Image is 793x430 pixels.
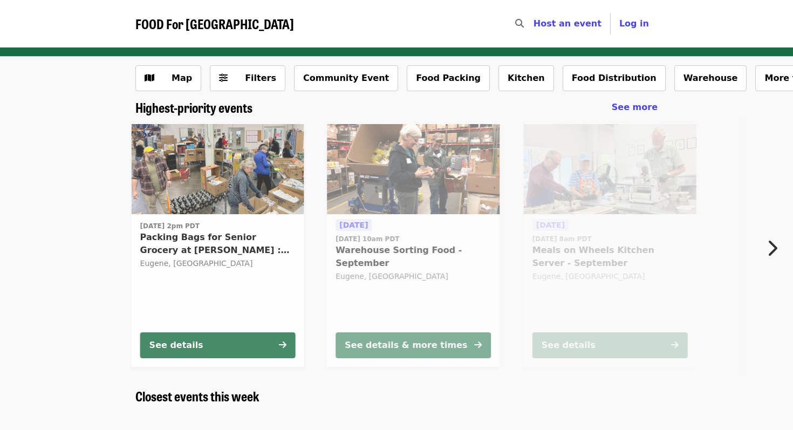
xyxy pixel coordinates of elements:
[210,65,285,91] button: Filters (0 selected)
[532,332,688,358] button: See details
[339,221,368,229] span: [DATE]
[530,11,539,37] input: Search
[127,100,666,115] div: Highest-priority events
[612,101,658,114] a: See more
[135,100,252,115] a: Highest-priority events
[327,124,500,215] img: Warehouse Sorting Food - September organized by FOOD For Lane County
[140,259,296,268] div: Eugene, [GEOGRAPHIC_DATA]
[135,386,259,405] span: Closest events this week
[140,332,296,358] button: See details
[219,73,228,83] i: sliders-h icon
[536,221,565,229] span: [DATE]
[149,339,203,352] div: See details
[132,124,304,367] a: See details for "Packing Bags for Senior Grocery at Bailey Hill : October"
[127,388,666,404] div: Closest events this week
[524,124,696,215] img: Meals on Wheels Kitchen Server - September organized by FOOD For Lane County
[336,332,491,358] button: See details & more times
[135,16,294,32] a: FOOD For [GEOGRAPHIC_DATA]
[524,124,696,367] a: See details for "Meals on Wheels Kitchen Server - September"
[542,339,596,352] div: See details
[345,339,467,352] div: See details & more times
[532,244,688,270] span: Meals on Wheels Kitchen Server - September
[279,340,286,350] i: arrow-right icon
[611,13,658,35] button: Log in
[336,234,399,244] time: [DATE] 10am PDT
[532,272,688,281] div: Eugene, [GEOGRAPHIC_DATA]
[674,65,747,91] button: Warehouse
[474,340,482,350] i: arrow-right icon
[245,73,276,83] span: Filters
[671,340,679,350] i: arrow-right icon
[135,98,252,117] span: Highest-priority events
[140,231,296,257] span: Packing Bags for Senior Grocery at [PERSON_NAME] : October
[612,102,658,112] span: See more
[140,221,200,231] time: [DATE] 2pm PDT
[336,244,491,270] span: Warehouse Sorting Food - September
[135,14,294,33] span: FOOD For [GEOGRAPHIC_DATA]
[407,65,490,91] button: Food Packing
[767,238,777,258] i: chevron-right icon
[619,18,649,29] span: Log in
[135,65,201,91] button: Show map view
[757,233,793,263] button: Next item
[532,234,592,244] time: [DATE] 8am PDT
[515,18,524,29] i: search icon
[327,124,500,367] a: See details for "Warehouse Sorting Food - September"
[294,65,398,91] button: Community Event
[336,272,491,281] div: Eugene, [GEOGRAPHIC_DATA]
[145,73,154,83] i: map icon
[534,18,601,29] a: Host an event
[172,73,192,83] span: Map
[498,65,554,91] button: Kitchen
[132,124,304,215] img: Packing Bags for Senior Grocery at Bailey Hill : October organized by FOOD For Lane County
[135,388,259,404] a: Closest events this week
[563,65,666,91] button: Food Distribution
